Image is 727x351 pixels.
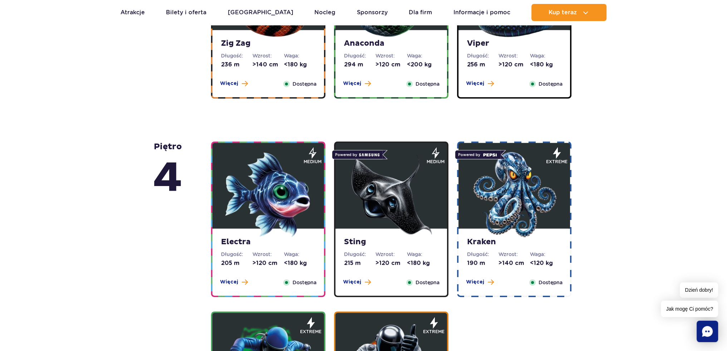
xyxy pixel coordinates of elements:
div: Chat [697,321,718,342]
span: Więcej [220,279,238,286]
span: Dostępna [416,279,439,286]
span: Dzień dobry! [680,282,718,298]
img: 683e9dd6f19b1268161416.png [348,152,434,237]
dd: 294 m [344,61,375,69]
span: Więcej [343,80,361,87]
span: 4 [153,152,182,205]
strong: Anaconda [344,39,438,49]
span: Kup teraz [549,9,577,16]
dt: Waga: [530,52,561,59]
dt: Wzrost: [252,52,284,59]
span: Więcej [220,80,238,87]
dd: 256 m [467,61,498,69]
dt: Długość: [344,52,375,59]
strong: Electra [221,237,315,247]
span: extreme [300,329,321,335]
dd: >120 cm [375,259,407,267]
dd: 205 m [221,259,252,267]
dt: Wzrost: [375,251,407,258]
dt: Wzrost: [375,52,407,59]
span: Jak mogę Ci pomóc? [661,301,718,317]
dt: Długość: [467,251,498,258]
strong: Zig Zag [221,39,315,49]
dt: Długość: [467,52,498,59]
a: [GEOGRAPHIC_DATA] [228,4,293,21]
span: Więcej [466,279,484,286]
dt: Waga: [284,251,315,258]
strong: Sting [344,237,438,247]
span: Dostępna [293,279,316,286]
dd: >140 cm [498,259,530,267]
a: Sponsorzy [357,4,388,21]
dt: Wzrost: [498,52,530,59]
a: Informacje i pomoc [453,4,510,21]
span: extreme [423,329,444,335]
img: 683e9df96f1c7957131151.png [471,152,557,237]
span: Dostępna [293,80,316,88]
dd: >140 cm [252,61,284,69]
dt: Wzrost: [498,251,530,258]
dd: >120 cm [375,61,407,69]
dd: 215 m [344,259,375,267]
dd: <180 kg [407,259,438,267]
dd: <200 kg [407,61,438,69]
span: medium [304,159,321,165]
dd: 190 m [467,259,498,267]
button: Więcej [220,80,248,87]
span: Powered by [332,150,383,159]
span: extreme [546,159,568,165]
dd: 236 m [221,61,252,69]
dt: Długość: [221,52,252,59]
button: Więcej [466,80,494,87]
a: Dla firm [409,4,432,21]
strong: piętro [153,141,182,205]
button: Kup teraz [531,4,606,21]
dt: Wzrost: [252,251,284,258]
button: Więcej [343,80,371,87]
dt: Waga: [407,52,438,59]
dt: Waga: [530,251,561,258]
a: Nocleg [314,4,335,21]
img: 683e9dc030483830179588.png [225,152,311,237]
dd: <180 kg [284,61,315,69]
a: Atrakcje [121,4,145,21]
dt: Długość: [344,251,375,258]
dt: Waga: [284,52,315,59]
span: Powered by [455,150,501,159]
button: Więcej [343,279,371,286]
button: Więcej [220,279,248,286]
a: Bilety i oferta [166,4,206,21]
span: medium [427,159,444,165]
span: Dostępna [539,80,563,88]
dd: >120 cm [498,61,530,69]
dt: Długość: [221,251,252,258]
span: Więcej [343,279,361,286]
span: Dostępna [539,279,563,286]
button: Więcej [466,279,494,286]
span: Więcej [466,80,484,87]
span: Dostępna [416,80,439,88]
strong: Viper [467,39,561,49]
dd: >120 cm [252,259,284,267]
dt: Waga: [407,251,438,258]
strong: Kraken [467,237,561,247]
dd: <120 kg [530,259,561,267]
dd: <180 kg [284,259,315,267]
dd: <180 kg [530,61,561,69]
